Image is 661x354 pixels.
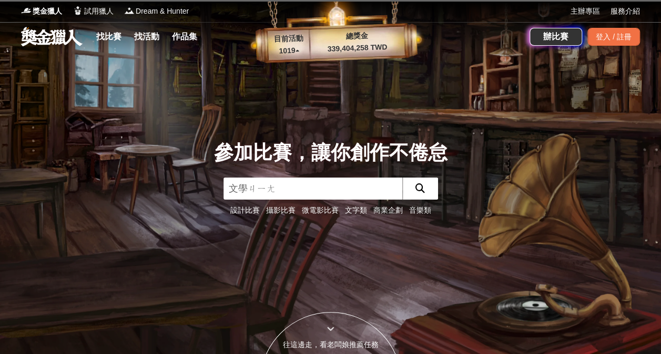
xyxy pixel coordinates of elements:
a: 文字類 [345,206,367,214]
a: Logo獎金獵人 [21,6,62,17]
p: 339,404,258 TWD [310,41,405,55]
span: Dream & Hunter [136,6,189,17]
a: 作品集 [168,29,201,44]
a: 設計比賽 [230,206,260,214]
div: 登入 / 註冊 [587,28,640,46]
a: 主辦專區 [571,6,600,17]
a: 商業企劃 [373,206,403,214]
a: 音樂類 [409,206,431,214]
a: 服務介紹 [611,6,640,17]
img: Logo [21,5,32,16]
a: 微電影比賽 [302,206,339,214]
a: 找活動 [130,29,164,44]
p: 總獎金 [309,29,404,43]
div: 往這邊走，看老闆娘推薦任務 [260,339,401,350]
a: 找比賽 [92,29,126,44]
span: 試用獵人 [84,6,114,17]
a: LogoDream & Hunter [124,6,189,17]
img: Logo [124,5,135,16]
p: 1019 ▴ [268,45,310,57]
a: Logo試用獵人 [73,6,114,17]
a: 攝影比賽 [266,206,296,214]
img: Logo [73,5,83,16]
a: 辦比賽 [530,28,582,46]
span: 獎金獵人 [33,6,62,17]
div: 參加比賽，讓你創作不倦怠 [214,138,448,168]
p: 目前活動 [267,33,310,45]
